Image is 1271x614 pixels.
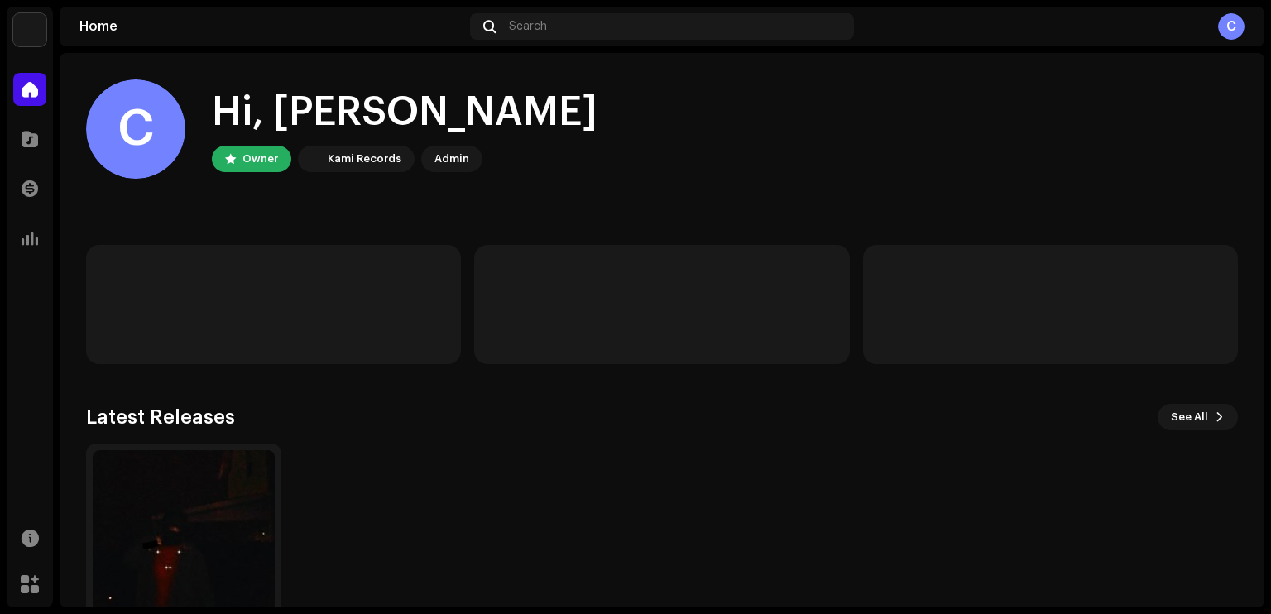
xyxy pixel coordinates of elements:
[434,149,469,169] div: Admin
[212,86,597,139] div: Hi, [PERSON_NAME]
[328,149,401,169] div: Kami Records
[79,20,463,33] div: Home
[1171,401,1208,434] span: See All
[301,149,321,169] img: 33004b37-325d-4a8b-b51f-c12e9b964943
[86,404,235,430] h3: Latest Releases
[1218,13,1245,40] div: C
[509,20,547,33] span: Search
[242,149,278,169] div: Owner
[1158,404,1238,430] button: See All
[13,13,46,46] img: 33004b37-325d-4a8b-b51f-c12e9b964943
[86,79,185,179] div: C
